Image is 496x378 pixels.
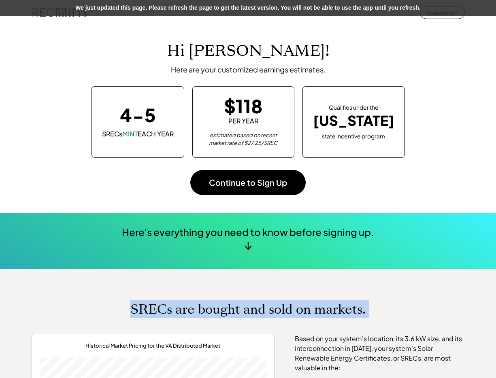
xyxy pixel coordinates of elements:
h1: Hi [PERSON_NAME]! [167,42,330,61]
div: 4-5 [120,106,156,124]
div: Based on your system's location, its 3.6 kW size, and its interconnection in [DATE], your system'... [295,334,465,373]
font: MINT [122,130,138,138]
div: Here are your customized earnings estimates. [171,65,326,74]
div: Historical Market Pricing for the VA Distributed Market [85,342,220,349]
div: estimated based on recent market rate of $27.25/SREC [203,132,284,147]
div: state incentive program [322,131,385,140]
button: Continue to Sign Up [190,170,306,195]
h1: SRECs are bought and sold on markets. [130,302,366,317]
div: [US_STATE] [313,113,394,129]
div: Qualifies under the [329,104,379,112]
div: ↓ [244,239,252,251]
div: PER YEAR [228,117,258,125]
div: $118 [224,97,262,115]
div: SRECs EACH YEAR [102,130,174,138]
div: Here's everything you need to know before signing up. [122,225,374,239]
